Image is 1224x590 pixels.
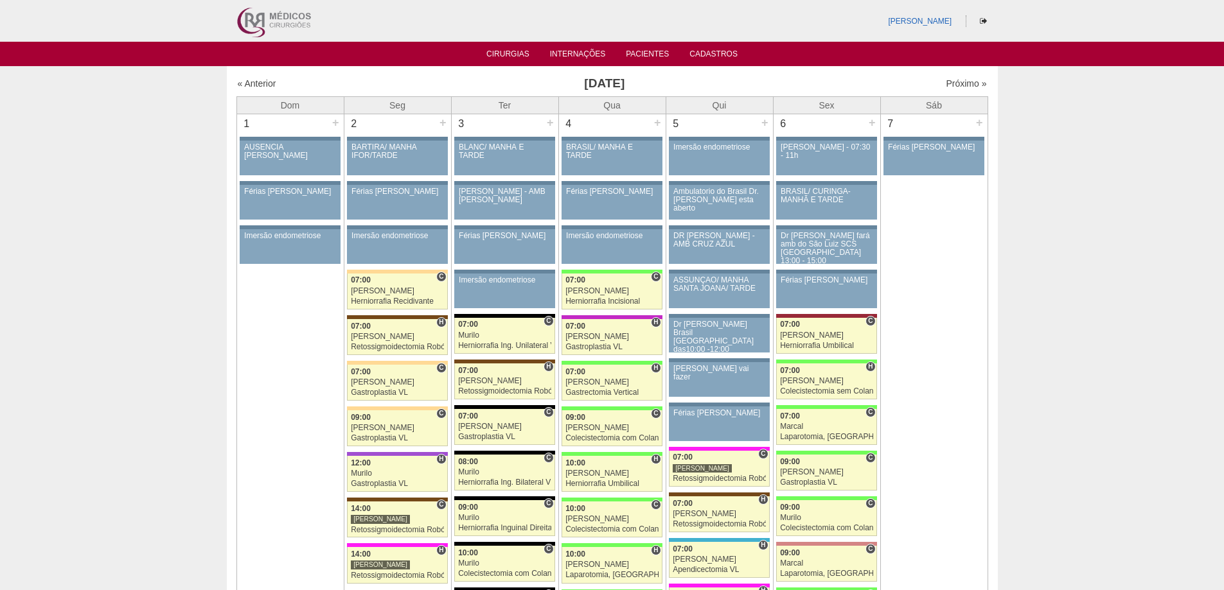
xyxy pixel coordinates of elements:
a: C 07:00 [PERSON_NAME] Herniorrafia Recidivante [347,273,447,309]
div: [PERSON_NAME] [780,331,873,340]
div: 2 [344,114,364,134]
div: Retossigmoidectomia Robótica [673,474,766,483]
a: C 10:00 [PERSON_NAME] Colecistectomia com Colangiografia VL [562,501,662,537]
span: 07:00 [673,453,693,462]
div: Herniorrafia Ing. Bilateral VL [458,478,551,487]
span: Consultório [758,449,768,459]
div: Murilo [458,468,551,476]
th: Sex [773,96,880,114]
div: Gastroplastia VL [351,434,444,442]
div: Key: Pro Matre [347,543,447,547]
a: C 10:00 Murilo Colecistectomia com Colangiografia VL [454,546,554,582]
div: Imersão endometriose [673,143,765,152]
div: + [974,114,985,131]
div: Herniorrafia Ing. Unilateral VL [458,342,551,350]
div: Ambulatorio do Brasil Dr. [PERSON_NAME] esta aberto [673,187,765,213]
div: AUSENCIA [PERSON_NAME] [244,143,336,160]
div: Férias [PERSON_NAME] [459,232,551,240]
span: Hospital [865,361,875,372]
a: H 07:00 [PERSON_NAME] Gastroplastia VL [562,319,662,355]
div: Key: Aviso [454,137,554,141]
a: Cirurgias [486,49,529,62]
th: Qua [558,96,666,114]
div: Key: Blanc [454,542,554,546]
div: + [545,114,556,131]
div: Key: Aviso [776,181,876,185]
div: 7 [881,114,901,134]
a: « Anterior [238,78,276,89]
div: Key: Aviso [669,181,769,185]
a: Férias [PERSON_NAME] [776,273,876,308]
span: 09:00 [780,457,800,466]
th: Sáb [880,96,988,114]
div: Key: Aviso [347,181,447,185]
div: [PERSON_NAME] [565,378,659,386]
div: Key: Neomater [669,538,769,542]
div: Key: Brasil [776,360,876,363]
span: 07:00 [565,367,585,376]
a: Férias [PERSON_NAME] [669,406,769,441]
div: Key: Aviso [669,225,769,229]
a: Imersão endometriose [347,229,447,264]
div: Key: Aviso [240,181,340,185]
div: Imersão endometriose [459,276,551,284]
div: + [867,114,878,131]
a: C 09:00 [PERSON_NAME] Gastroplastia VL [347,410,447,446]
a: Imersão endometriose [562,229,662,264]
span: Consultório [651,272,661,282]
span: 07:00 [673,499,693,508]
a: Imersão endometriose [240,229,340,264]
span: 09:00 [565,413,585,422]
div: Key: Brasil [776,405,876,409]
span: Consultório [436,499,446,510]
span: 10:00 [565,458,585,467]
div: Colecistectomia sem Colangiografia VL [780,387,873,395]
div: Key: Blanc [454,405,554,409]
div: [PERSON_NAME] - 07:30 - 11h [781,143,873,160]
span: Consultório [651,499,661,510]
div: Férias [PERSON_NAME] [888,143,980,152]
span: Consultório [865,453,875,463]
div: [PERSON_NAME] [565,333,659,341]
div: [PERSON_NAME] [565,515,659,523]
div: Herniorrafia Incisional [565,297,659,306]
div: [PERSON_NAME] [565,424,659,432]
a: C 14:00 [PERSON_NAME] Retossigmoidectomia Robótica [347,501,447,537]
a: Férias [PERSON_NAME] [883,141,984,175]
div: Dr [PERSON_NAME] fará amb do São Luiz SCS [GEOGRAPHIC_DATA] 13:00 - 15:00 [781,232,873,266]
h3: [DATE] [417,74,792,93]
div: Herniorrafia Umbilical [565,480,659,488]
a: C 07:00 Murilo Herniorrafia Ing. Unilateral VL [454,318,554,354]
a: BLANC/ MANHÃ E TARDE [454,141,554,175]
span: Hospital [544,361,553,372]
span: 07:00 [458,366,478,375]
span: Hospital [436,317,446,327]
th: Qui [666,96,773,114]
a: Dr [PERSON_NAME] fará amb do São Luiz SCS [GEOGRAPHIC_DATA] 13:00 - 15:00 [776,229,876,264]
div: Key: Maria Braido [562,315,662,319]
div: Key: Brasil [562,406,662,410]
span: 07:00 [565,275,585,284]
span: 07:00 [458,320,478,329]
a: H 12:00 Murilo Gastroplastia VL [347,456,447,492]
a: [PERSON_NAME] - 07:30 - 11h [776,141,876,175]
div: Murilo [780,514,873,522]
span: Consultório [651,408,661,419]
a: H 14:00 [PERSON_NAME] Retossigmoidectomia Robótica [347,547,447,583]
div: Key: Santa Joana [347,315,447,319]
div: Key: IFOR [347,452,447,456]
a: Imersão endometriose [669,141,769,175]
div: [PERSON_NAME] [351,424,444,432]
span: Consultório [544,453,553,463]
th: Ter [451,96,558,114]
span: Consultório [436,363,446,373]
div: Férias [PERSON_NAME] [244,187,336,196]
div: BARTIRA/ MANHÃ IFOR/TARDE [351,143,443,160]
div: Key: Santa Joana [347,498,447,501]
a: C 09:00 [PERSON_NAME] Gastroplastia VL [776,455,876,490]
div: Gastroplastia VL [351,388,444,397]
div: [PERSON_NAME] [673,555,766,564]
div: Gastroplastia VL [351,480,444,488]
span: 12:00 [351,458,371,467]
div: Key: Bartira [347,270,447,273]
